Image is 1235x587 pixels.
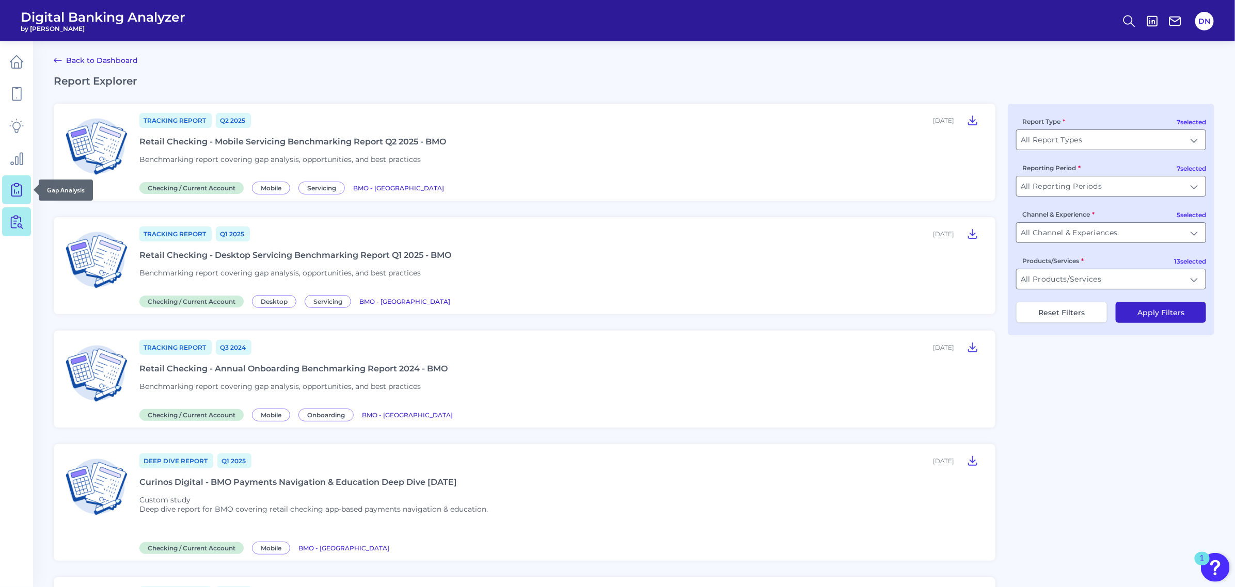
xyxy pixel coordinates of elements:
span: Mobile [252,182,290,194]
div: [DATE] [933,344,954,351]
span: Benchmarking report covering gap analysis, opportunities, and best practices [139,155,421,164]
a: Checking / Current Account [139,296,248,306]
button: Reset Filters [1016,302,1107,323]
div: Retail Checking - Annual Onboarding Benchmarking Report 2024 - BMO [139,364,448,373]
span: Checking / Current Account [139,409,244,421]
a: Checking / Current Account [139,543,248,552]
a: BMO - [GEOGRAPHIC_DATA] [359,296,450,306]
span: Checking / Current Account [139,182,244,194]
a: Tracking Report [139,226,212,241]
a: Mobile [252,410,294,419]
a: Mobile [252,183,294,192]
span: Benchmarking report covering gap analysis, opportunities, and best practices [139,268,421,278]
p: Deep dive report for BMO covering retail checking app-based payments navigation & education. [139,504,488,514]
div: 1 [1200,559,1205,572]
div: Retail Checking - Desktop Servicing Benchmarking Report Q1 2025 - BMO [139,250,451,260]
img: Checking / Current Account [62,339,131,408]
div: [DATE] [933,230,954,238]
a: Onboarding [298,410,358,419]
a: BMO - [GEOGRAPHIC_DATA] [362,410,453,419]
span: BMO - [GEOGRAPHIC_DATA] [362,411,453,419]
a: Checking / Current Account [139,410,248,419]
span: Custom study [139,495,191,504]
span: BMO - [GEOGRAPHIC_DATA] [359,298,450,305]
span: Onboarding [298,409,354,421]
a: Q1 2025 [217,453,251,468]
a: Tracking Report [139,113,212,128]
label: Report Type [1022,118,1065,125]
a: Checking / Current Account [139,183,248,192]
button: Curinos Digital - BMO Payments Navigation & Education Deep Dive Feb 2025 [962,452,983,469]
span: BMO - [GEOGRAPHIC_DATA] [298,544,389,552]
span: Desktop [252,295,296,308]
a: Q1 2025 [216,226,250,241]
a: Desktop [252,296,300,306]
img: Checking / Current Account [62,225,131,295]
span: Checking / Current Account [139,542,244,554]
a: BMO - [GEOGRAPHIC_DATA] [298,543,389,552]
label: Channel & Experience [1022,210,1095,218]
div: Gap Analysis [39,180,93,201]
button: Retail Checking - Mobile Servicing Benchmarking Report Q2 2025 - BMO [962,112,983,128]
span: by [PERSON_NAME] [21,25,185,32]
div: [DATE] [933,117,954,124]
label: Products/Services [1022,257,1084,265]
div: Curinos Digital - BMO Payments Navigation & Education Deep Dive [DATE] [139,477,457,487]
button: Retail Checking - Desktop Servicing Benchmarking Report Q1 2025 - BMO [962,225,983,242]
button: Retail Checking - Annual Onboarding Benchmarking Report 2024 - BMO [962,339,983,355]
span: Benchmarking report covering gap analysis, opportunities, and best practices [139,382,421,391]
span: Servicing [305,295,351,308]
span: Checking / Current Account [139,296,244,307]
h2: Report Explorer [54,75,1214,87]
a: Servicing [298,183,349,192]
span: Servicing [298,182,345,194]
img: Checking / Current Account [62,452,131,521]
button: Open Resource Center, 1 new notification [1201,553,1230,582]
span: Mobile [252,409,290,421]
a: Mobile [252,543,294,552]
button: Apply Filters [1116,302,1206,323]
button: DN [1195,12,1214,30]
span: BMO - [GEOGRAPHIC_DATA] [353,184,444,192]
a: Servicing [305,296,355,306]
a: Tracking Report [139,340,212,355]
a: Back to Dashboard [54,54,138,67]
a: Q3 2024 [216,340,251,355]
a: BMO - [GEOGRAPHIC_DATA] [353,183,444,192]
span: Mobile [252,542,290,555]
label: Reporting Period [1022,164,1081,172]
a: Q2 2025 [216,113,251,128]
span: Digital Banking Analyzer [21,9,185,25]
a: Deep Dive Report [139,453,213,468]
div: [DATE] [933,457,954,465]
img: Checking / Current Account [62,112,131,181]
div: Retail Checking - Mobile Servicing Benchmarking Report Q2 2025 - BMO [139,137,446,146]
